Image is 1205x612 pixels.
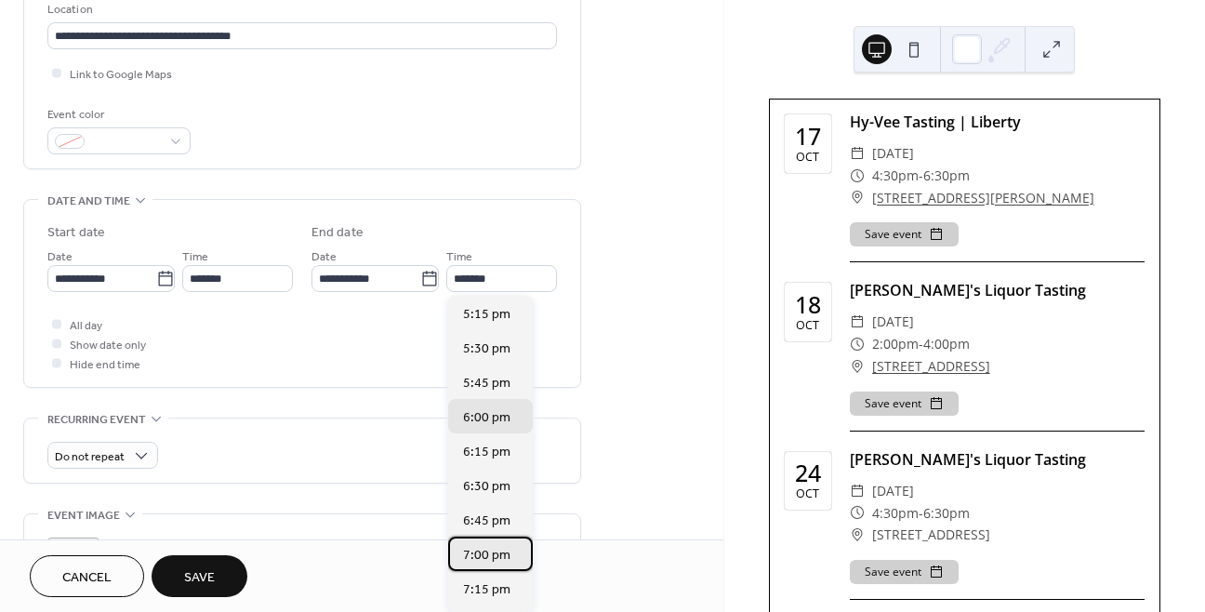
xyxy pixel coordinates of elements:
[850,480,865,502] div: ​
[872,355,990,378] a: [STREET_ADDRESS]
[463,443,510,462] span: 6:15 pm
[850,392,959,416] button: Save event
[182,247,208,267] span: Time
[850,560,959,584] button: Save event
[47,247,73,267] span: Date
[850,502,865,525] div: ​
[923,502,970,525] span: 6:30pm
[872,333,919,355] span: 2:00pm
[70,65,172,85] span: Link to Google Maps
[796,320,819,332] div: Oct
[919,165,923,187] span: -
[850,165,865,187] div: ​
[850,524,865,546] div: ​
[152,555,247,597] button: Save
[850,311,865,333] div: ​
[872,165,919,187] span: 4:30pm
[796,152,819,164] div: Oct
[795,461,821,485] div: 24
[463,477,510,497] span: 6:30 pm
[463,305,510,325] span: 5:15 pm
[463,546,510,565] span: 7:00 pm
[796,488,819,500] div: Oct
[872,311,914,333] span: [DATE]
[872,524,990,546] span: [STREET_ADDRESS]
[47,223,105,243] div: Start date
[446,247,472,267] span: Time
[47,506,120,526] span: Event image
[463,580,510,600] span: 7:15 pm
[872,187,1094,209] a: [STREET_ADDRESS][PERSON_NAME]
[463,339,510,359] span: 5:30 pm
[850,279,1145,301] div: [PERSON_NAME]'s Liquor Tasting
[850,448,1145,471] div: [PERSON_NAME]'s Liquor Tasting
[850,111,1145,133] div: Hy-Vee Tasting | Liberty
[850,222,959,246] button: Save event
[463,512,510,531] span: 6:45 pm
[463,408,510,428] span: 6:00 pm
[872,502,919,525] span: 4:30pm
[184,568,215,588] span: Save
[850,142,865,165] div: ​
[795,293,821,316] div: 18
[919,333,923,355] span: -
[850,333,865,355] div: ​
[47,105,187,125] div: Event color
[62,568,112,588] span: Cancel
[311,223,364,243] div: End date
[923,333,970,355] span: 4:00pm
[795,125,821,148] div: 17
[872,142,914,165] span: [DATE]
[70,336,146,355] span: Show date only
[923,165,970,187] span: 6:30pm
[872,480,914,502] span: [DATE]
[463,374,510,393] span: 5:45 pm
[850,355,865,378] div: ​
[70,355,140,375] span: Hide end time
[55,446,125,468] span: Do not repeat
[47,192,130,211] span: Date and time
[30,555,144,597] button: Cancel
[70,316,102,336] span: All day
[47,538,99,590] div: ;
[919,502,923,525] span: -
[311,247,337,267] span: Date
[47,410,146,430] span: Recurring event
[850,187,865,209] div: ​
